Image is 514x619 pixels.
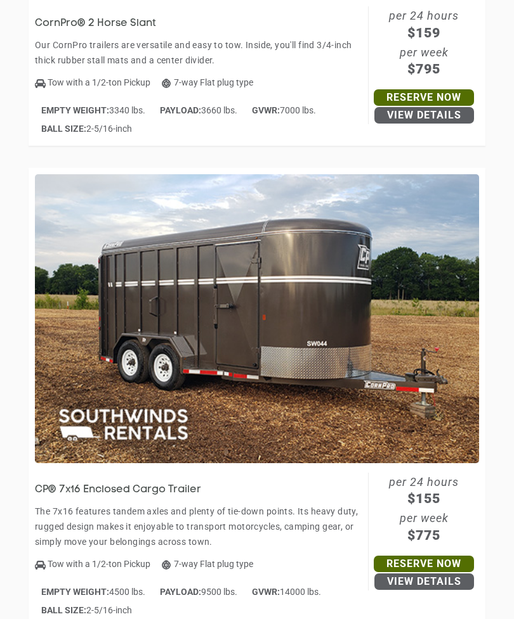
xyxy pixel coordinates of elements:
[160,105,201,115] strong: PAYLOAD:
[35,37,362,68] p: Our CornPro trailers are versatile and easy to tow. Inside, you'll find 3/4-inch thick rubber sta...
[160,587,237,597] span: 9500 lbs.
[48,559,150,569] span: Tow with a 1/2-ton Pickup
[35,504,362,549] p: The 7x16 features tandem axles and plenty of tie-down points. Its heavy duty, rugged design makes...
[41,105,145,115] span: 3340 lbs.
[41,105,109,115] strong: EMPTY WEIGHT:
[35,485,208,496] h3: CP® 7x16 Enclosed Cargo Trailer
[369,525,479,546] span: $775
[162,559,253,569] span: 7-way Flat plug type
[369,473,479,546] span: per 24 hours per week
[41,605,86,615] strong: BALL SIZE:
[160,105,237,115] span: 3660 lbs.
[41,124,132,134] span: 2-5/16-inch
[374,107,474,124] a: View Details
[160,587,201,597] strong: PAYLOAD:
[374,89,474,106] a: Reserve Now
[162,77,253,87] span: 7-way Flat plug type
[41,587,109,597] strong: EMPTY WEIGHT:
[369,488,479,509] span: $155
[369,6,479,80] span: per 24 hours per week
[252,105,280,115] strong: GVWR:
[252,587,321,597] span: 14000 lbs.
[41,124,86,134] strong: BALL SIZE:
[374,573,474,590] a: View Details
[252,105,316,115] span: 7000 lbs.
[374,556,474,572] a: Reserve Now
[35,18,162,29] a: CornPro® 2 Horse Slant
[41,605,132,615] span: 2-5/16-inch
[252,587,280,597] strong: GVWR:
[369,23,479,43] span: $159
[41,587,145,597] span: 4500 lbs.
[35,18,162,30] h3: CornPro® 2 Horse Slant
[35,485,208,495] a: CP® 7x16 Enclosed Cargo Trailer
[35,174,479,463] img: SW044 - CP 7x16 Enclosed Cargo Trailer
[48,77,150,87] span: Tow with a 1/2-ton Pickup
[369,59,479,79] span: $795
